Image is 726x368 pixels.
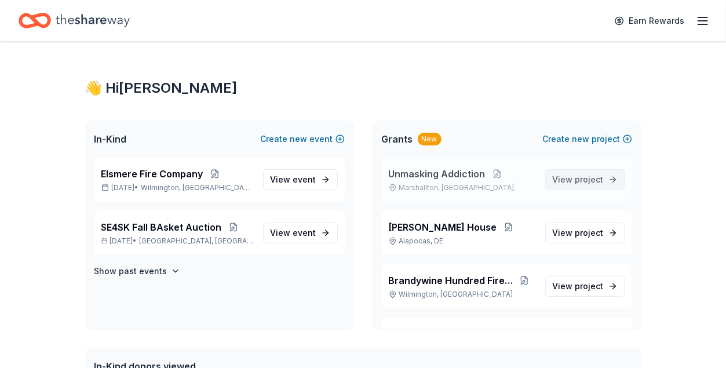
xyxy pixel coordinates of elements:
[101,167,203,181] span: Elsmere Fire Company
[293,174,316,184] span: event
[389,167,486,181] span: Unmasking Addiction
[389,274,514,287] span: Brandywine Hundred Fire Co
[575,174,604,184] span: project
[101,183,254,192] p: [DATE] •
[575,228,604,238] span: project
[101,236,254,246] p: [DATE] •
[553,279,604,293] span: View
[389,220,497,234] span: [PERSON_NAME] House
[261,132,345,146] button: Createnewevent
[19,7,130,34] a: Home
[382,132,413,146] span: Grants
[94,264,180,278] button: Show past events
[271,173,316,187] span: View
[141,183,253,192] span: Wilmington, [GEOGRAPHIC_DATA]
[575,281,604,291] span: project
[545,223,625,243] a: View project
[139,236,253,246] span: [GEOGRAPHIC_DATA], [GEOGRAPHIC_DATA]
[94,132,127,146] span: In-Kind
[101,220,222,234] span: SE4SK Fall BAsket Auction
[545,169,625,190] a: View project
[290,132,308,146] span: new
[418,133,442,145] div: New
[389,236,536,246] p: Alapocas, DE
[543,132,632,146] button: Createnewproject
[85,79,641,97] div: 👋 Hi [PERSON_NAME]
[545,276,625,297] a: View project
[608,10,691,31] a: Earn Rewards
[271,226,316,240] span: View
[389,290,536,299] p: Wilmington, [GEOGRAPHIC_DATA]
[94,264,167,278] h4: Show past events
[263,223,338,243] a: View event
[553,173,604,187] span: View
[572,132,590,146] span: new
[553,226,604,240] span: View
[389,183,536,192] p: Marshallton, [GEOGRAPHIC_DATA]
[263,169,338,190] a: View event
[389,327,517,341] span: Overdose Awareness Day DE 2024
[293,228,316,238] span: event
